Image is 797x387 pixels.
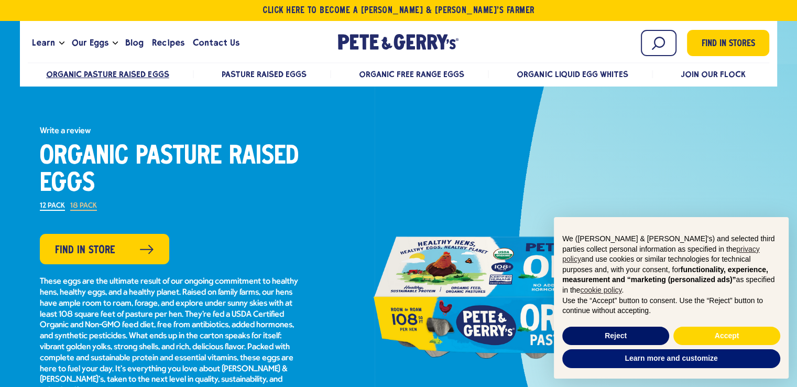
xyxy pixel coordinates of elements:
[125,36,144,49] span: Blog
[55,242,115,259] span: Find in Store
[40,143,302,198] h1: Organic Pasture Raised Eggs
[152,36,184,49] span: Recipes
[701,37,755,51] span: Find in Stores
[148,29,188,57] a: Recipes
[40,234,169,264] a: Find in Store
[687,30,769,56] a: Find in Stores
[562,296,780,316] p: Use the “Accept” button to consent. Use the “Reject” button to continue without accepting.
[673,327,780,346] button: Accept
[28,62,769,85] nav: desktop product menu
[70,202,97,211] label: 18 Pack
[113,41,118,45] button: Open the dropdown menu for Our Eggs
[46,69,169,79] a: Organic Pasture Raised Eggs
[359,69,464,79] a: Organic Free Range Eggs
[562,234,780,296] p: We ([PERSON_NAME] & [PERSON_NAME]'s) and selected third parties collect personal information as s...
[72,36,108,49] span: Our Eggs
[517,69,628,79] a: Organic Liquid Egg Whites
[68,29,113,57] a: Our Eggs
[641,30,676,56] input: Search
[580,286,621,294] a: cookie policy
[59,41,64,45] button: Open the dropdown menu for Learn
[32,36,55,49] span: Learn
[193,36,239,49] span: Contact Us
[40,202,65,211] label: 12 Pack
[40,127,91,135] button: Write a Review (opens pop-up)
[562,327,669,346] button: Reject
[121,29,148,57] a: Blog
[189,29,244,57] a: Contact Us
[562,349,780,368] button: Learn more and customize
[40,127,302,135] a: No rating value average rating value is 0.0 of 5. Read 0 Reviews Same page link.Write a Review (o...
[28,29,59,57] a: Learn
[222,69,307,79] a: Pasture Raised Eggs
[681,69,746,79] a: Join Our Flock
